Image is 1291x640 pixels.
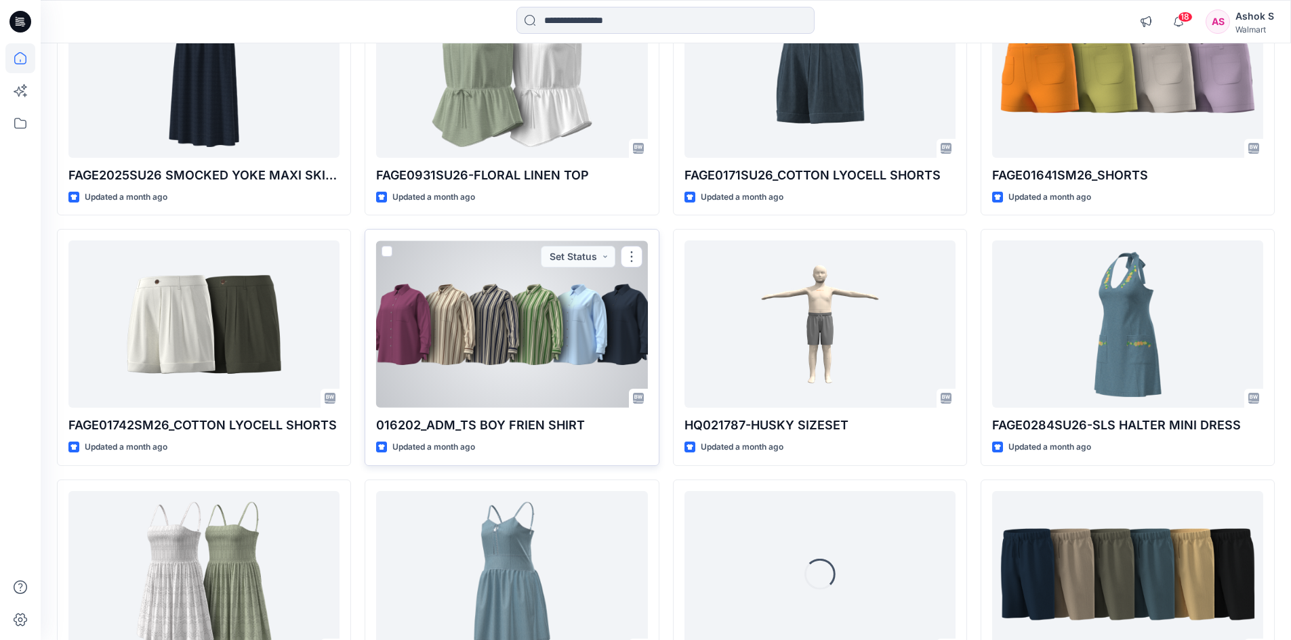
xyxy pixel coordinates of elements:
[85,190,167,205] p: Updated a month ago
[1178,12,1193,22] span: 18
[1235,24,1274,35] div: Walmart
[85,440,167,454] p: Updated a month ago
[376,416,647,435] p: 016202_ADM_TS BOY FRIEN SHIRT
[68,166,340,185] p: FAGE2025SU26 SMOCKED YOKE MAXI SKIRT
[992,416,1263,435] p: FAGE0284SU26-SLS HALTER MINI DRESS
[684,416,956,435] p: HQ021787-HUSKY SIZESET
[392,440,475,454] p: Updated a month ago
[992,166,1263,185] p: FAGE01641SM26_SHORTS
[701,440,783,454] p: Updated a month ago
[376,240,647,408] a: 016202_ADM_TS BOY FRIEN SHIRT
[1008,190,1091,205] p: Updated a month ago
[1008,440,1091,454] p: Updated a month ago
[68,416,340,435] p: FAGE01742SM26_COTTON LYOCELL SHORTS
[1235,8,1274,24] div: Ashok S
[376,166,647,185] p: FAGE0931SU26-FLORAL LINEN TOP
[992,240,1263,408] a: FAGE0284SU26-SLS HALTER MINI DRESS
[684,240,956,408] a: HQ021787-HUSKY SIZESET
[68,240,340,408] a: FAGE01742SM26_COTTON LYOCELL SHORTS
[392,190,475,205] p: Updated a month ago
[701,190,783,205] p: Updated a month ago
[684,166,956,185] p: FAGE0171SU26_COTTON LYOCELL SHORTS
[1206,9,1230,34] div: AS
